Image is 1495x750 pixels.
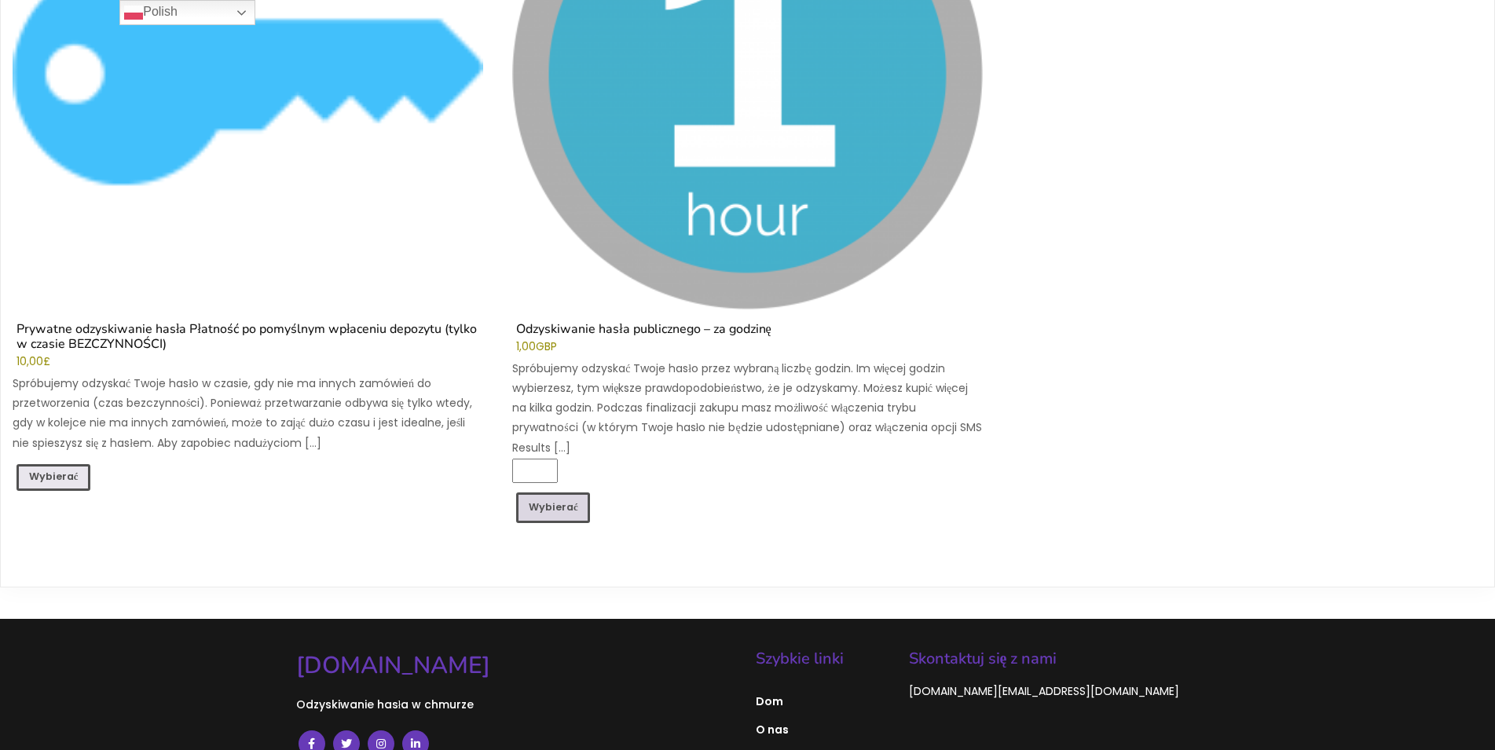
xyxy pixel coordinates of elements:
[124,3,143,22] img: pl
[756,693,783,709] font: Dom
[43,354,50,369] font: £
[516,339,536,354] font: 1,00
[909,648,1057,669] font: Skontaktuj się z nami
[296,649,490,682] font: [DOMAIN_NAME]
[756,722,789,737] font: O nas
[756,715,893,744] a: O nas
[16,320,477,353] font: Prywatne odzyskiwanie hasła Płatność po pomyślnym wpłaceniu depozytu (tylko w czasie BEZCZYNNOŚCI)
[512,360,982,455] font: Spróbujemy odzyskać Twoje hasło przez wybraną liczbę godzin. Im więcej godzin wybierzesz, tym wię...
[909,683,1179,699] font: [DOMAIN_NAME][EMAIL_ADDRESS][DOMAIN_NAME]
[16,354,43,369] font: 10,00
[13,375,472,451] font: Spróbujemy odzyskać Twoje hasło w czasie, gdy nie ma innych zamówień do przetworzenia (czas bezcz...
[516,320,771,338] font: Odzyskiwanie hasła publicznego – za godzinę
[16,464,90,492] a: Dodaj do koszyka: „Prywatne odzyskiwanie hasła – płatność po pomyślnym wykonaniu – wpłata (tylko ...
[296,697,475,712] font: Odzyskiwanie hasła w chmurze
[909,683,1179,700] a: [DOMAIN_NAME][EMAIL_ADDRESS][DOMAIN_NAME]
[756,687,893,715] a: Dom
[512,459,558,483] input: Ilość produktu
[29,470,79,483] font: Wybierać
[529,500,578,514] font: Wybierać
[536,339,557,354] font: GBP
[296,650,740,681] a: [DOMAIN_NAME]
[516,492,590,522] a: Dodaj do koszyka: „Publiczne odzyskiwanie hasła – za godzinę”
[756,648,844,669] font: Szybkie linki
